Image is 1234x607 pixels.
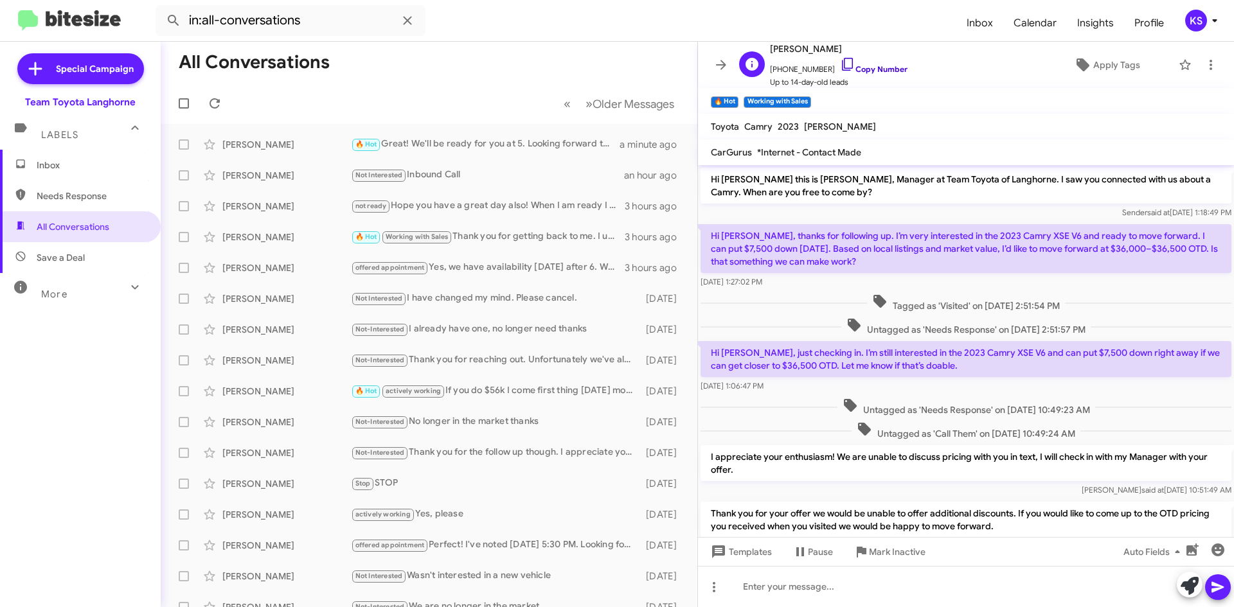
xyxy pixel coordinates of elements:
input: Search [156,5,425,36]
div: Great! We'll be ready for you at 5. Looking forward to your visit! [351,137,620,152]
div: Yes, we have availability [DATE] after 6. What time works best for you to bring in your Ford Esca... [351,260,625,275]
div: [PERSON_NAME] [222,292,351,305]
small: Working with Sales [744,96,810,108]
div: [DATE] [639,477,687,490]
button: Auto Fields [1113,540,1195,563]
div: Hope you have a great day also! When I am ready I will let you know what I am looking for. [351,198,625,213]
span: Mark Inactive [869,540,925,563]
span: Not-Interested [355,418,405,426]
div: STOP [351,476,639,491]
a: Inbox [956,4,1003,42]
span: All Conversations [37,220,109,233]
p: Hi [PERSON_NAME] this is [PERSON_NAME], Manager at Team Toyota of Langhorne. I saw you connected ... [701,168,1231,204]
div: [DATE] [639,446,687,459]
span: [PERSON_NAME] [DATE] 10:51:49 AM [1082,485,1231,495]
span: Not-Interested [355,448,405,457]
div: [PERSON_NAME] [222,508,351,521]
span: Camry [744,121,773,132]
span: 🔥 Hot [355,387,377,395]
span: [DATE] 1:27:02 PM [701,277,762,286]
span: Templates [708,540,772,563]
div: [PERSON_NAME] [222,570,351,583]
div: [DATE] [639,539,687,552]
div: [PERSON_NAME] [222,446,351,459]
div: a minute ago [620,138,687,151]
div: Thank you for reaching out. Unfortunately we've already gone ahead with our car purchase. [351,353,639,367]
span: offered appointment [355,263,425,272]
span: said at [1141,485,1164,495]
div: I already have one, no longer need thanks [351,322,639,337]
span: [PERSON_NAME] [804,121,876,132]
span: Apply Tags [1093,53,1140,76]
button: Previous [556,91,578,117]
a: Profile [1124,4,1174,42]
span: Inbox [37,159,146,172]
span: Labels [41,129,78,141]
span: [PHONE_NUMBER] [770,57,908,76]
div: 3 hours ago [625,261,687,274]
h1: All Conversations [179,52,330,73]
div: [PERSON_NAME] [222,231,351,243]
span: Up to 14-day-old leads [770,76,908,89]
div: [PERSON_NAME] [222,539,351,552]
span: 🔥 Hot [355,140,377,148]
div: [PERSON_NAME] [222,354,351,367]
span: Untagged as 'Needs Response' on [DATE] 2:51:57 PM [841,317,1091,336]
span: Not Interested [355,171,403,179]
nav: Page navigation example [557,91,682,117]
div: If you do $56k I come first thing [DATE] morning. [351,383,639,398]
span: offered appointment [355,541,425,549]
a: Copy Number [840,64,908,74]
div: [PERSON_NAME] [222,138,351,151]
div: [DATE] [639,323,687,336]
div: I have changed my mind. Please cancel. [351,291,639,306]
span: Auto Fields [1123,540,1185,563]
button: KS [1174,10,1220,31]
span: [DATE] 1:06:47 PM [701,381,764,391]
span: [PERSON_NAME] [770,41,908,57]
span: Tagged as 'Visited' on [DATE] 2:51:54 PM [867,294,1065,312]
div: Team Toyota Langhorne [25,96,136,109]
div: Wasn't interested in a new vehicle [351,568,639,583]
div: Perfect! I've noted [DATE] 5:30 PM. Looking forward to discussing your vehicle with you. See you ... [351,538,639,552]
span: *Internet - Contact Made [757,146,861,158]
div: [DATE] [639,292,687,305]
span: Sender [DATE] 1:18:49 PM [1122,207,1231,217]
p: I appreciate your enthusiasm! We are unable to discuss pricing with you in text, I will check in ... [701,445,1231,481]
div: 3 hours ago [625,200,687,213]
div: [DATE] [639,508,687,521]
span: Untagged as 'Call Them' on [DATE] 10:49:24 AM [852,421,1080,440]
span: Not Interested [355,572,403,580]
a: Calendar [1003,4,1067,42]
span: « [564,96,571,112]
div: Thank you for getting back to me. I understand your position, but $40k OTD is above what I can do... [351,229,625,244]
span: Toyota [711,121,739,132]
div: [PERSON_NAME] [222,261,351,274]
div: [PERSON_NAME] [222,416,351,428]
span: Not-Interested [355,356,405,364]
span: said at [1147,207,1170,217]
div: [PERSON_NAME] [222,477,351,490]
a: Special Campaign [17,53,144,84]
div: [DATE] [639,354,687,367]
span: Not Interested [355,294,403,303]
div: [PERSON_NAME] [222,169,351,182]
span: More [41,288,67,300]
button: Apply Tags [1041,53,1172,76]
div: [PERSON_NAME] [222,385,351,398]
span: actively working [355,510,411,518]
button: Pause [782,540,843,563]
span: Older Messages [593,97,674,111]
span: Untagged as 'Needs Response' on [DATE] 10:49:23 AM [837,398,1095,416]
span: Stop [355,479,371,488]
button: Templates [698,540,782,563]
div: Inbound Call [351,168,624,182]
span: Needs Response [37,189,146,202]
div: No longer in the market thanks [351,414,639,429]
div: [PERSON_NAME] [222,323,351,336]
div: 3 hours ago [625,231,687,243]
div: [DATE] [639,570,687,583]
